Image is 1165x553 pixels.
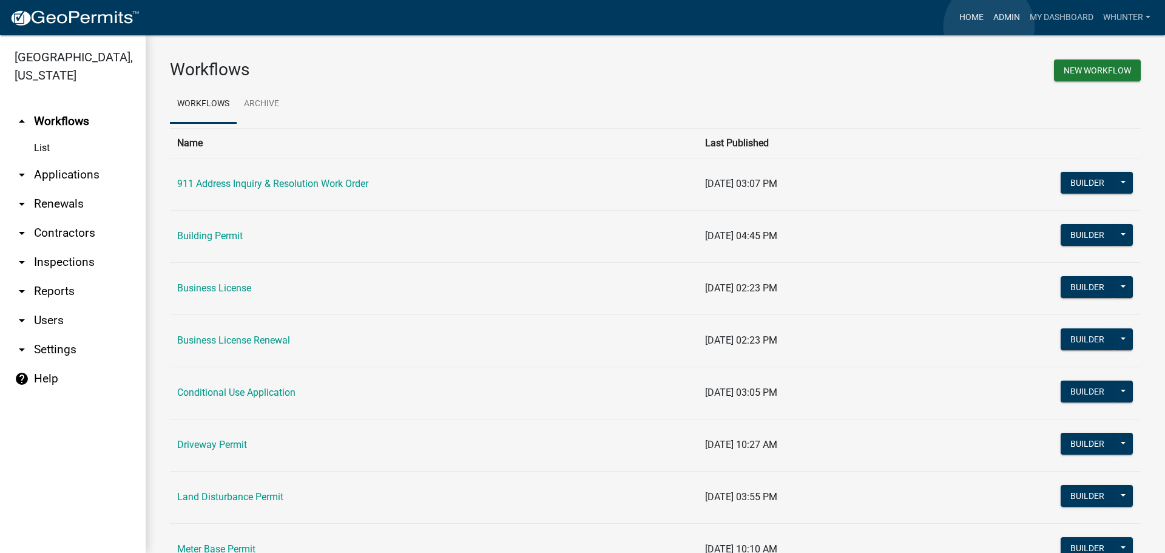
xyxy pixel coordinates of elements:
[1061,172,1114,194] button: Builder
[15,284,29,299] i: arrow_drop_down
[177,387,295,398] a: Conditional Use Application
[170,128,698,158] th: Name
[705,387,777,398] span: [DATE] 03:05 PM
[705,282,777,294] span: [DATE] 02:23 PM
[705,334,777,346] span: [DATE] 02:23 PM
[15,313,29,328] i: arrow_drop_down
[705,491,777,503] span: [DATE] 03:55 PM
[170,85,237,124] a: Workflows
[15,114,29,129] i: arrow_drop_up
[954,6,988,29] a: Home
[15,226,29,240] i: arrow_drop_down
[1061,485,1114,507] button: Builder
[988,6,1025,29] a: Admin
[15,255,29,270] i: arrow_drop_down
[170,59,646,80] h3: Workflows
[1061,433,1114,455] button: Builder
[177,282,251,294] a: Business License
[15,342,29,357] i: arrow_drop_down
[698,128,918,158] th: Last Published
[1061,328,1114,350] button: Builder
[15,197,29,211] i: arrow_drop_down
[177,178,368,189] a: 911 Address Inquiry & Resolution Work Order
[1054,59,1141,81] button: New Workflow
[15,168,29,182] i: arrow_drop_down
[177,491,283,503] a: Land Disturbance Permit
[1061,381,1114,402] button: Builder
[177,439,247,450] a: Driveway Permit
[1025,6,1098,29] a: My Dashboard
[177,230,243,242] a: Building Permit
[705,178,777,189] span: [DATE] 03:07 PM
[177,334,290,346] a: Business License Renewal
[705,439,777,450] span: [DATE] 10:27 AM
[237,85,286,124] a: Archive
[1061,276,1114,298] button: Builder
[705,230,777,242] span: [DATE] 04:45 PM
[15,371,29,386] i: help
[1061,224,1114,246] button: Builder
[1098,6,1155,29] a: whunter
